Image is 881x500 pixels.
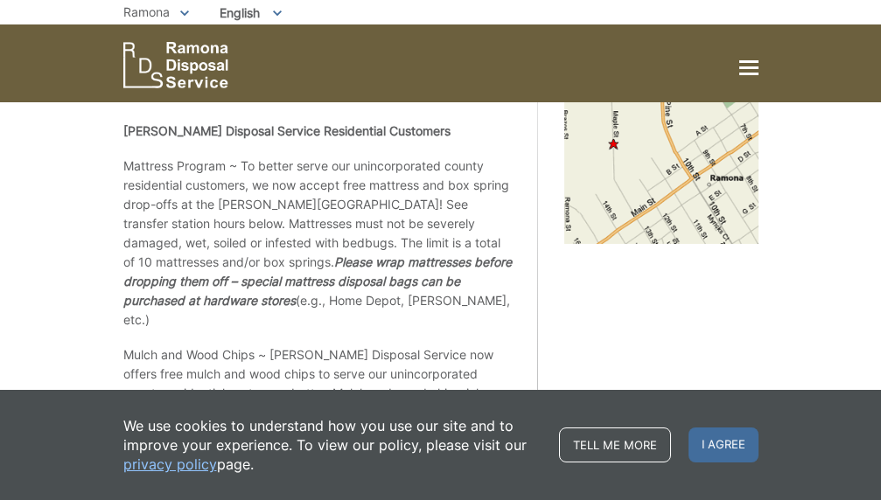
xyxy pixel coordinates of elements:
strong: [PERSON_NAME] Disposal Service Residential Customers [123,123,451,138]
em: Please wrap mattresses before dropping them off – special mattress disposal bags can be purchased... [123,254,512,308]
a: privacy policy [123,455,217,474]
a: EDCD logo. Return to the homepage. [123,42,228,88]
span: I agree [689,427,759,462]
span: Ramona [123,4,170,19]
p: Mattress Program ~ To better serve our unincorporated county residential customers, we now accept... [123,156,512,330]
p: We use cookies to understand how you use our site and to improve your experience. To view our pol... [123,416,542,474]
a: Tell me more [559,427,671,462]
p: Mulch and Wood Chips ~ [PERSON_NAME] Disposal Service now offers free mulch and wood chips to ser... [123,345,512,422]
img: Map of Ramona Disposal Public Disposal Site [564,69,759,244]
